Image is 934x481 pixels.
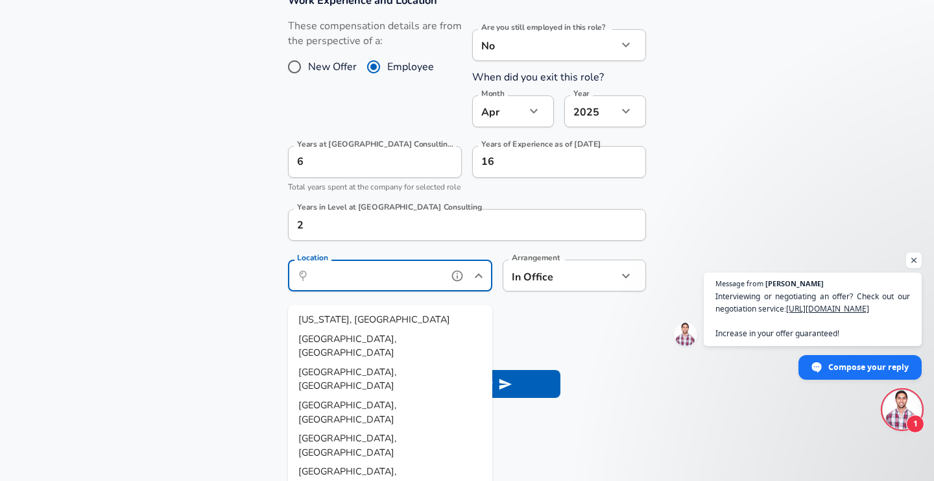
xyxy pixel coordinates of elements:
input: 0 [288,146,433,178]
label: Years of Experience as of [DATE] [481,140,601,148]
span: Interviewing or negotiating an offer? Check out our negotiation service: Increase in your offer g... [715,290,910,339]
label: Arrangement [512,254,560,262]
span: [PERSON_NAME] [765,280,824,287]
label: Years in Level at [GEOGRAPHIC_DATA] Consulting [297,203,482,211]
label: Are you still employed in this role? [481,23,605,31]
label: These compensation details are from the perspective of a: [288,19,462,49]
div: Apr [472,95,525,127]
label: Years at [GEOGRAPHIC_DATA] Consulting as of [DATE] [297,140,455,148]
span: Employee [387,59,434,75]
div: Open chat [883,390,922,429]
label: Month [481,90,504,97]
span: 1 [906,415,924,433]
span: [GEOGRAPHIC_DATA], [GEOGRAPHIC_DATA] [298,365,396,392]
span: Compose your reply [828,356,909,378]
span: [GEOGRAPHIC_DATA], [GEOGRAPHIC_DATA] [298,399,396,426]
button: Close [470,267,488,285]
div: 2025 [564,95,617,127]
span: Message from [715,280,763,287]
label: Location [297,254,328,262]
div: No [472,29,617,61]
label: Year [573,90,590,97]
label: When did you exit this role? [472,70,604,84]
span: Total years spent at the company for selected role [288,182,461,192]
span: [US_STATE], [GEOGRAPHIC_DATA] [298,313,450,326]
span: [GEOGRAPHIC_DATA], [GEOGRAPHIC_DATA] [298,332,396,359]
input: 7 [472,146,617,178]
button: help [448,266,467,286]
input: 1 [288,209,617,241]
span: [GEOGRAPHIC_DATA], [GEOGRAPHIC_DATA] [298,432,396,459]
span: New Offer [308,59,357,75]
div: In Office [503,260,598,291]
